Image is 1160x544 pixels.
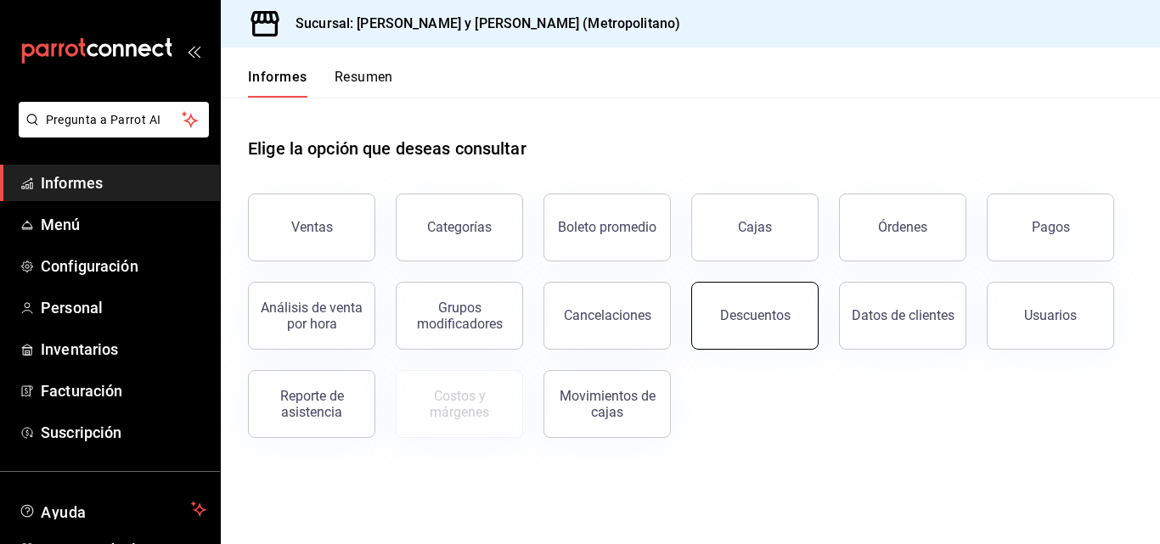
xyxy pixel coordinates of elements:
font: Pagos [1032,219,1070,235]
button: Grupos modificadores [396,282,523,350]
font: Categorías [427,219,492,235]
font: Cajas [738,219,773,235]
button: Pagos [987,193,1114,261]
font: Configuración [41,257,138,275]
font: Usuarios [1024,307,1077,323]
font: Análisis de venta por hora [261,300,363,332]
font: Órdenes [878,219,927,235]
font: Reporte de asistencia [280,388,344,420]
button: Análisis de venta por hora [248,282,375,350]
font: Resumen [335,69,393,85]
button: Contrata inventarios para ver este informe [396,370,523,438]
button: Reporte de asistencia [248,370,375,438]
font: Ayuda [41,503,87,521]
font: Pregunta a Parrot AI [46,113,161,126]
button: Ventas [248,193,375,261]
font: Suscripción [41,423,121,441]
button: Cancelaciones [543,282,671,350]
button: Movimientos de cajas [543,370,671,438]
button: Órdenes [839,193,966,261]
button: Usuarios [987,282,1114,350]
button: Categorías [396,193,523,261]
font: Datos de clientes [852,307,954,323]
font: Facturación [41,382,122,400]
font: Costos y márgenes [430,388,489,420]
font: Inventarios [41,340,118,358]
font: Personal [41,299,103,317]
font: Movimientos de cajas [560,388,656,420]
font: Grupos modificadores [417,300,503,332]
font: Ventas [291,219,333,235]
button: Descuentos [691,282,819,350]
button: abrir_cajón_menú [187,44,200,58]
font: Menú [41,216,81,233]
font: Descuentos [720,307,791,323]
font: Cancelaciones [564,307,651,323]
button: Boleto promedio [543,193,671,261]
button: Datos de clientes [839,282,966,350]
font: Sucursal: [PERSON_NAME] y [PERSON_NAME] (Metropolitano) [296,15,680,31]
button: Pregunta a Parrot AI [19,102,209,137]
font: Informes [41,174,103,192]
font: Elige la opción que deseas consultar [248,138,527,159]
a: Pregunta a Parrot AI [12,123,209,141]
a: Cajas [691,193,819,261]
div: pestañas de navegación [248,68,393,98]
font: Boleto promedio [558,219,656,235]
font: Informes [248,69,307,85]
